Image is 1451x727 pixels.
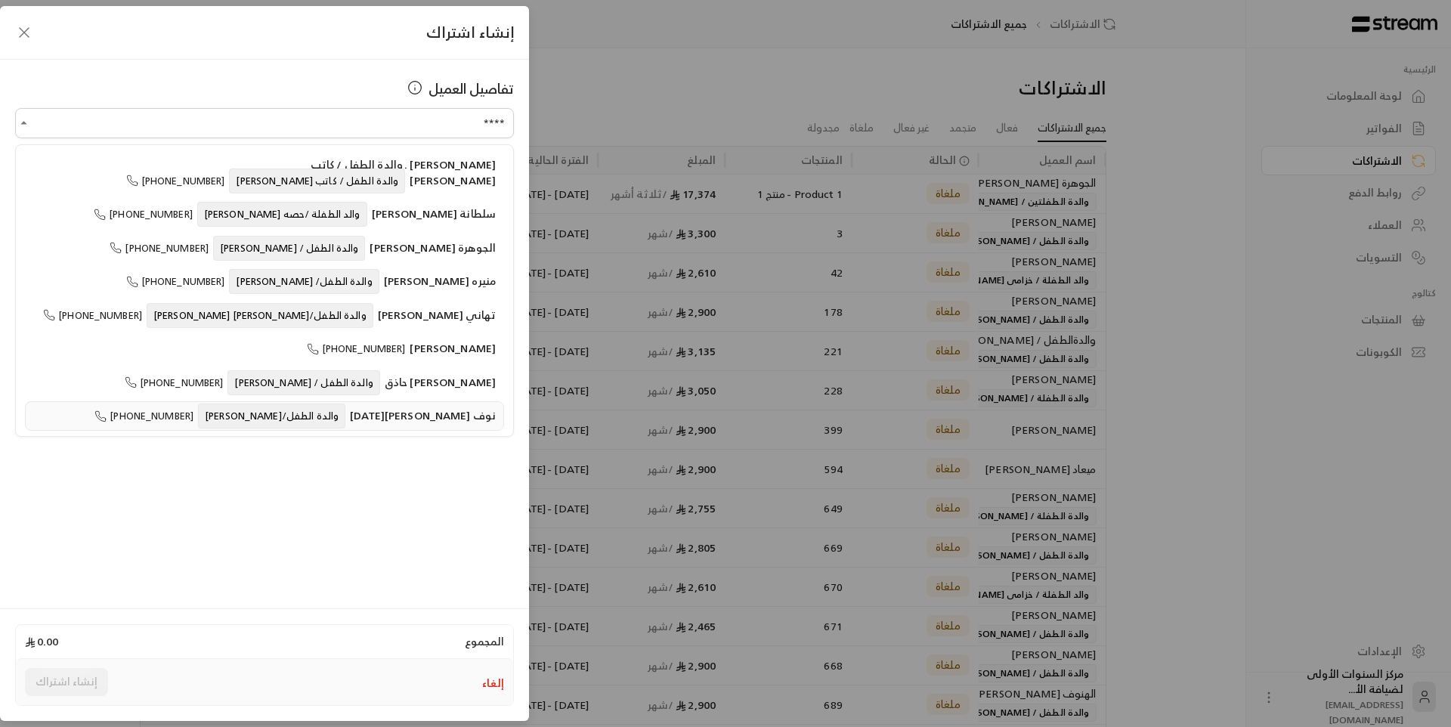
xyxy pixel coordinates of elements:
span: والدة الطفل / [PERSON_NAME] [213,236,365,261]
span: والدة الطفل / كاتب [PERSON_NAME] [229,169,405,193]
span: [PHONE_NUMBER] [110,240,209,257]
span: [PHONE_NUMBER] [126,172,225,190]
span: إنشاء اشتراك [426,19,514,45]
span: والدة الطفل/[PERSON_NAME] [198,404,345,428]
span: نوف [PERSON_NAME][DATE] [350,406,496,425]
span: والدة الطفل / [PERSON_NAME] [227,370,379,395]
span: [PERSON_NAME] حاذق [385,373,496,391]
span: المجموع [465,634,504,649]
span: [PHONE_NUMBER] [307,340,406,357]
span: [PHONE_NUMBER] [126,273,225,290]
span: والدة الطفل/ [PERSON_NAME] [229,269,379,294]
span: [PHONE_NUMBER] [125,374,224,391]
span: [PERSON_NAME] [410,339,496,357]
span: [PHONE_NUMBER] [94,206,193,223]
span: تفاصيل العميل [428,78,514,99]
span: 0.00 [25,634,58,649]
button: إلغاء [482,676,504,691]
span: [PHONE_NUMBER] [43,307,142,324]
span: الجوهرة [PERSON_NAME] [370,238,496,257]
span: منيره [PERSON_NAME] [384,271,496,290]
span: تهاني [PERSON_NAME] [378,305,496,324]
span: والدة الطفل/[PERSON_NAME] [PERSON_NAME] [147,303,373,328]
button: Close [15,114,33,132]
span: سلطانة [PERSON_NAME] [372,204,496,223]
span: [PERSON_NAME] . والدة الطفل / كاتب [PERSON_NAME] [311,155,496,190]
span: والد الطفلة /حصه [PERSON_NAME] [197,202,367,227]
span: [PHONE_NUMBER] [94,407,193,425]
